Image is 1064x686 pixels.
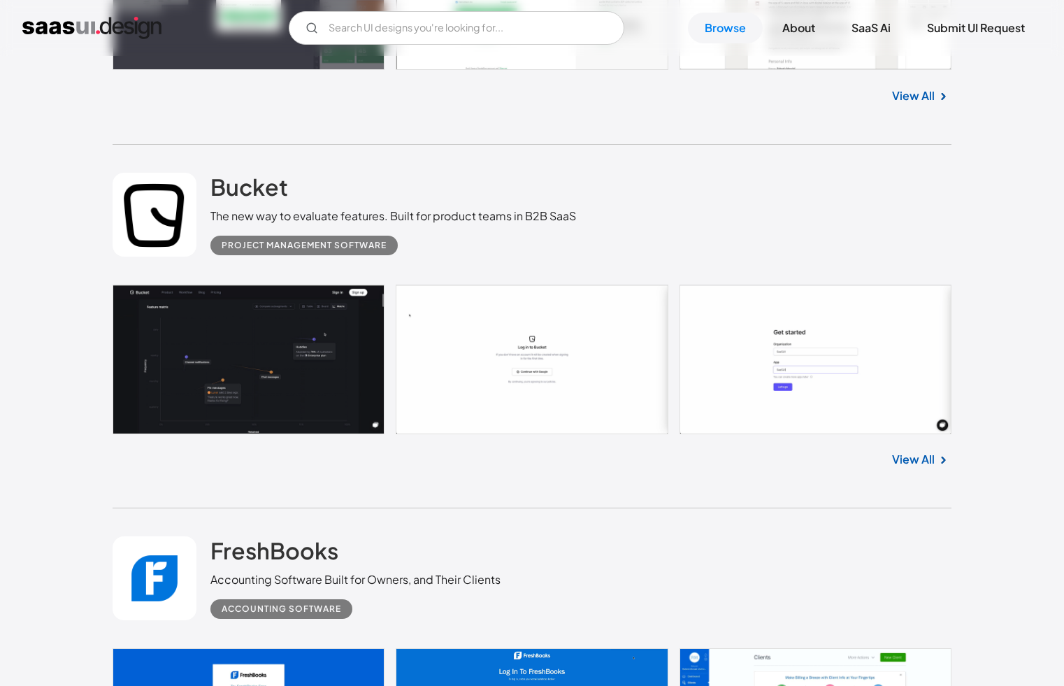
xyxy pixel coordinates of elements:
div: Project Management Software [222,237,387,254]
a: Submit UI Request [910,13,1042,43]
a: View All [892,451,935,468]
a: home [22,17,161,39]
a: View All [892,87,935,104]
h2: FreshBooks [210,536,338,564]
a: FreshBooks [210,536,338,571]
input: Search UI designs you're looking for... [289,11,624,45]
a: SaaS Ai [835,13,907,43]
a: Browse [688,13,763,43]
h2: Bucket [210,173,288,201]
form: Email Form [289,11,624,45]
a: Bucket [210,173,288,208]
a: About [765,13,832,43]
div: Accounting Software [222,601,341,617]
div: Accounting Software Built for Owners, and Their Clients [210,571,501,588]
div: The new way to evaluate features. Built for product teams in B2B SaaS [210,208,576,224]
